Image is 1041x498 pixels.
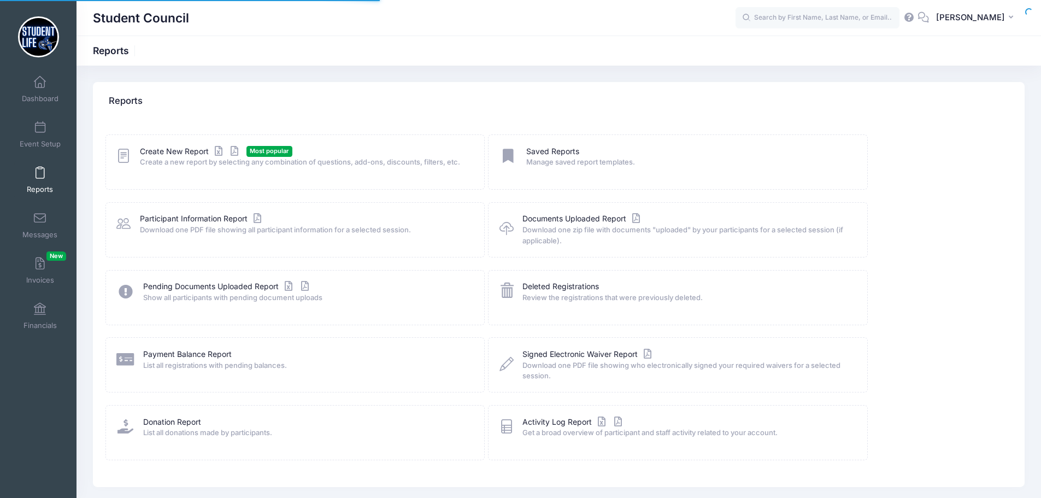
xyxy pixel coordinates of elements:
[526,146,579,157] a: Saved Reports
[522,427,852,438] span: Get a broad overview of participant and staff activity related to your account.
[27,185,53,194] span: Reports
[140,225,470,236] span: Download one PDF file showing all participant information for a selected session.
[14,70,66,108] a: Dashboard
[143,349,232,360] a: Payment Balance Report
[20,139,61,149] span: Event Setup
[522,213,643,225] a: Documents Uploaded Report
[143,281,311,292] a: Pending Documents Uploaded Report
[14,115,66,154] a: Event Setup
[22,94,58,103] span: Dashboard
[93,5,189,31] h1: Student Council
[46,251,66,261] span: New
[14,251,66,290] a: InvoicesNew
[14,297,66,335] a: Financials
[522,281,599,292] a: Deleted Registrations
[522,349,654,360] a: Signed Electronic Waiver Report
[936,11,1005,24] span: [PERSON_NAME]
[143,292,470,303] span: Show all participants with pending document uploads
[526,157,853,168] span: Manage saved report templates.
[26,276,54,285] span: Invoices
[143,417,201,428] a: Donation Report
[143,427,470,438] span: List all donations made by participants.
[22,230,57,239] span: Messages
[140,157,470,168] span: Create a new report by selecting any combination of questions, add-ons, discounts, filters, etc.
[522,292,852,303] span: Review the registrations that were previously deleted.
[18,16,59,57] img: Student Council
[246,146,292,156] span: Most popular
[140,146,242,157] a: Create New Report
[93,45,138,56] h1: Reports
[929,5,1025,31] button: [PERSON_NAME]
[109,86,143,117] h4: Reports
[522,417,625,428] a: Activity Log Report
[736,7,899,29] input: Search by First Name, Last Name, or Email...
[14,161,66,199] a: Reports
[23,321,57,330] span: Financials
[522,225,852,246] span: Download one zip file with documents "uploaded" by your participants for a selected session (if a...
[143,360,470,371] span: List all registrations with pending balances.
[14,206,66,244] a: Messages
[140,213,264,225] a: Participant Information Report
[522,360,852,382] span: Download one PDF file showing who electronically signed your required waivers for a selected sess...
